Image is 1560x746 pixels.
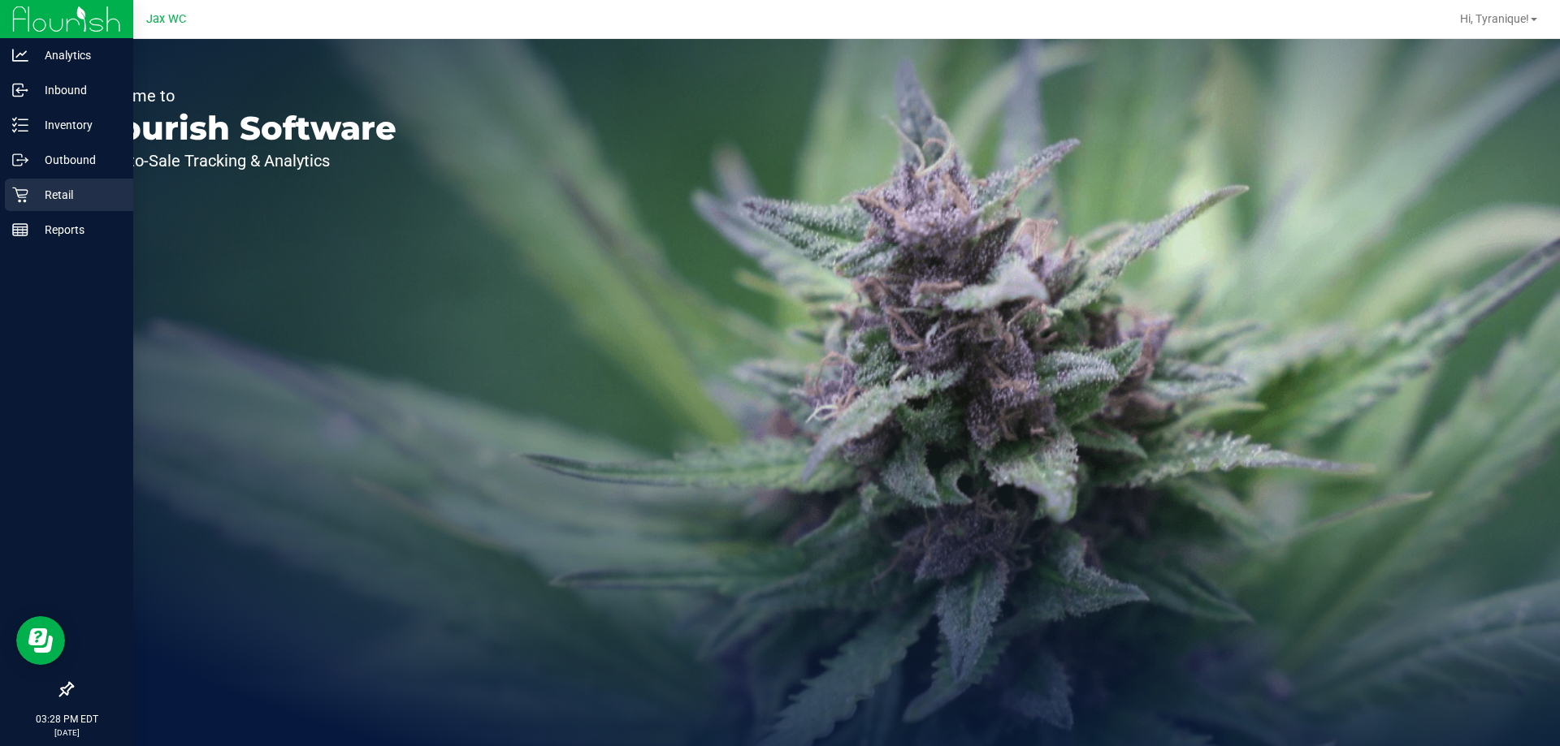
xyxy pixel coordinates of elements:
[12,117,28,133] inline-svg: Inventory
[7,712,126,727] p: 03:28 PM EDT
[7,727,126,739] p: [DATE]
[28,115,126,135] p: Inventory
[12,82,28,98] inline-svg: Inbound
[12,222,28,238] inline-svg: Reports
[88,112,396,144] p: Flourish Software
[28,220,126,239] p: Reports
[28,45,126,65] p: Analytics
[28,185,126,205] p: Retail
[12,47,28,63] inline-svg: Analytics
[88,88,396,104] p: Welcome to
[28,80,126,100] p: Inbound
[1460,12,1529,25] span: Hi, Tyranique!
[146,12,186,26] span: Jax WC
[88,153,396,169] p: Seed-to-Sale Tracking & Analytics
[28,150,126,170] p: Outbound
[12,152,28,168] inline-svg: Outbound
[16,616,65,665] iframe: Resource center
[12,187,28,203] inline-svg: Retail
